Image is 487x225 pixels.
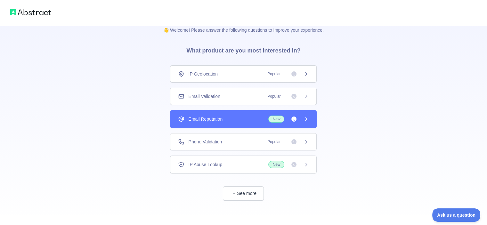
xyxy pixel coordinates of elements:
span: Email Validation [188,93,220,100]
img: Abstract logo [10,8,51,17]
span: New [268,116,284,123]
span: IP Geolocation [188,71,218,77]
span: Phone Validation [188,139,222,145]
span: Email Reputation [188,116,223,122]
span: New [268,161,284,168]
button: See more [223,186,264,201]
span: Popular [264,139,284,145]
iframe: Toggle Customer Support [432,208,481,222]
span: Popular [264,93,284,100]
span: Popular [264,71,284,77]
h3: What product are you most interested in? [176,33,311,65]
span: IP Abuse Lookup [188,161,222,168]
